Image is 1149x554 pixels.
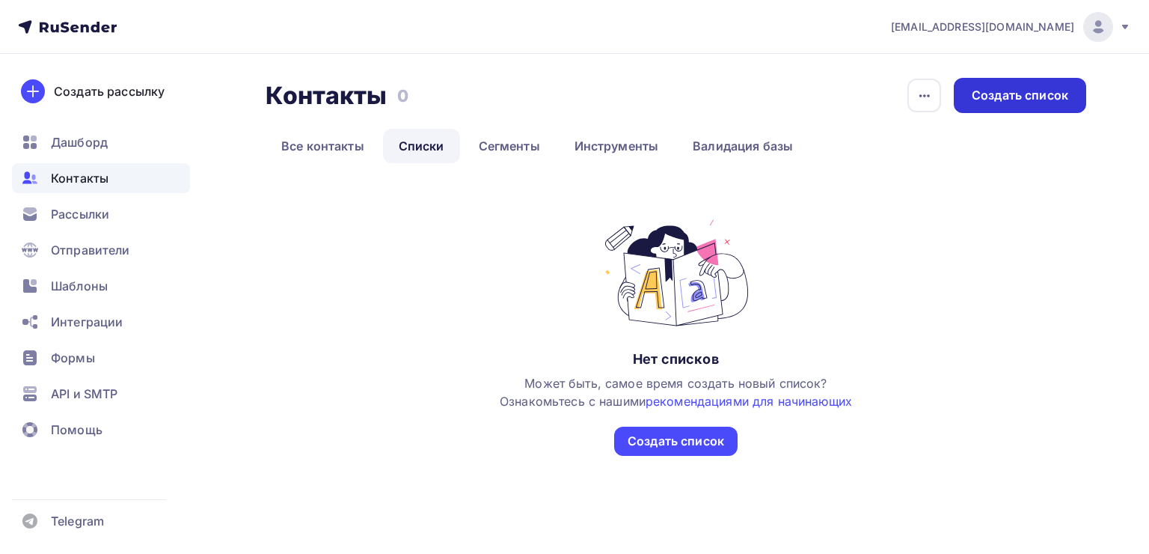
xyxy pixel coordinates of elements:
[463,129,556,163] a: Сегменты
[266,129,380,163] a: Все контакты
[12,271,190,301] a: Шаблоны
[51,385,117,403] span: API и SMTP
[891,12,1131,42] a: [EMAIL_ADDRESS][DOMAIN_NAME]
[51,421,102,439] span: Помощь
[677,129,809,163] a: Валидация базы
[51,512,104,530] span: Telegram
[646,394,852,409] a: рекомендациями для начинающих
[397,85,408,106] h3: 0
[559,129,675,163] a: Инструменты
[500,376,852,409] span: Может быть, самое время создать новый список? Ознакомьтесь с нашими
[12,199,190,229] a: Рассылки
[54,82,165,100] div: Создать рассылку
[51,313,123,331] span: Интеграции
[266,81,387,111] h2: Контакты
[12,127,190,157] a: Дашборд
[633,350,719,368] div: Нет списков
[51,169,108,187] span: Контакты
[12,343,190,373] a: Формы
[51,349,95,367] span: Формы
[891,19,1074,34] span: [EMAIL_ADDRESS][DOMAIN_NAME]
[51,277,108,295] span: Шаблоны
[628,433,724,450] div: Создать список
[383,129,460,163] a: Списки
[972,87,1068,104] div: Создать список
[51,241,130,259] span: Отправители
[12,163,190,193] a: Контакты
[12,235,190,265] a: Отправители
[51,133,108,151] span: Дашборд
[51,205,109,223] span: Рассылки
